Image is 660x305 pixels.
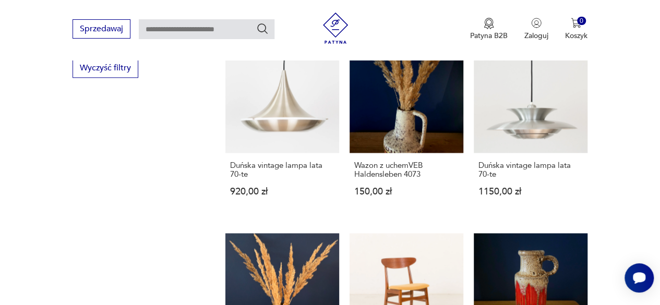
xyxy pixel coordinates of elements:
div: 0 [577,17,586,26]
button: Sprzedawaj [73,19,130,39]
p: Zaloguj [524,31,548,41]
p: 920,00 zł [230,187,334,196]
img: Patyna - sklep z meblami i dekoracjami vintage [320,13,351,44]
h3: Duńska vintage lampa lata 70-te [478,161,583,179]
button: Patyna B2B [470,18,508,41]
h3: Wazon z uchemVEB Haldensleben 4073 [354,161,459,179]
iframe: Smartsupp widget button [625,263,654,292]
p: 150,00 zł [354,187,459,196]
button: Zaloguj [524,18,548,41]
button: Szukaj [256,22,269,35]
a: Sprzedawaj [73,26,130,33]
img: Ikona medalu [484,18,494,29]
img: Ikonka użytkownika [531,18,542,28]
p: Patyna B2B [470,31,508,41]
a: Wazon z uchemVEB Haldensleben 4073Wazon z uchemVEB Haldensleben 4073150,00 zł [350,39,463,216]
p: 1150,00 zł [478,187,583,196]
button: 0Koszyk [565,18,587,41]
button: Wyczyść filtry [73,58,138,78]
a: Duńska vintage lampa lata 70-teDuńska vintage lampa lata 70-te920,00 zł [225,39,339,216]
a: Ikona medaluPatyna B2B [470,18,508,41]
h3: Duńska vintage lampa lata 70-te [230,161,334,179]
img: Ikona koszyka [571,18,581,28]
p: Koszyk [565,31,587,41]
a: Duńska vintage lampa lata 70-teDuńska vintage lampa lata 70-te1150,00 zł [474,39,587,216]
